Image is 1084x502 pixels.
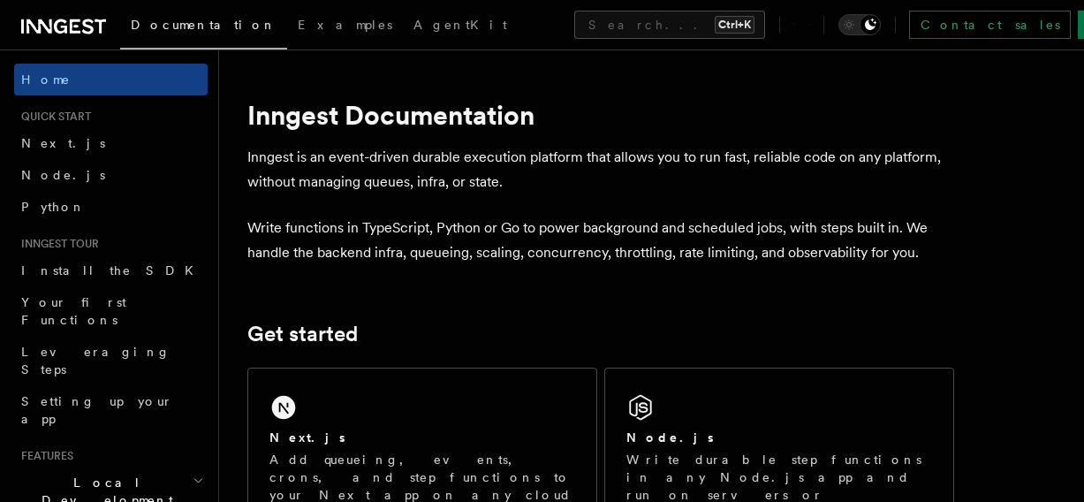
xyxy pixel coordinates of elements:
span: AgentKit [413,18,507,32]
a: Examples [287,5,403,48]
a: Node.js [14,159,208,191]
span: Inngest tour [14,237,99,251]
span: Leveraging Steps [21,345,171,376]
a: Leveraging Steps [14,336,208,385]
a: Your first Functions [14,286,208,336]
button: Toggle dark mode [838,14,881,35]
a: AgentKit [403,5,518,48]
span: Node.js [21,168,105,182]
span: Quick start [14,110,91,124]
a: Get started [247,322,358,346]
a: Contact sales [909,11,1071,39]
a: Next.js [14,127,208,159]
kbd: Ctrl+K [715,16,754,34]
span: Documentation [131,18,277,32]
span: Install the SDK [21,263,204,278]
a: Install the SDK [14,255,208,286]
a: Python [14,191,208,223]
span: Features [14,449,73,463]
p: Inngest is an event-driven durable execution platform that allows you to run fast, reliable code ... [247,145,954,194]
span: Home [21,71,71,88]
span: Python [21,200,86,214]
p: Write functions in TypeScript, Python or Go to power background and scheduled jobs, with steps bu... [247,216,954,265]
a: Setting up your app [14,385,208,435]
span: Next.js [21,136,105,150]
a: Documentation [120,5,287,49]
a: Home [14,64,208,95]
h1: Inngest Documentation [247,99,954,131]
span: Your first Functions [21,295,126,327]
span: Setting up your app [21,394,173,426]
button: Search...Ctrl+K [574,11,765,39]
h2: Next.js [269,429,345,446]
h2: Node.js [626,429,714,446]
span: Examples [298,18,392,32]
